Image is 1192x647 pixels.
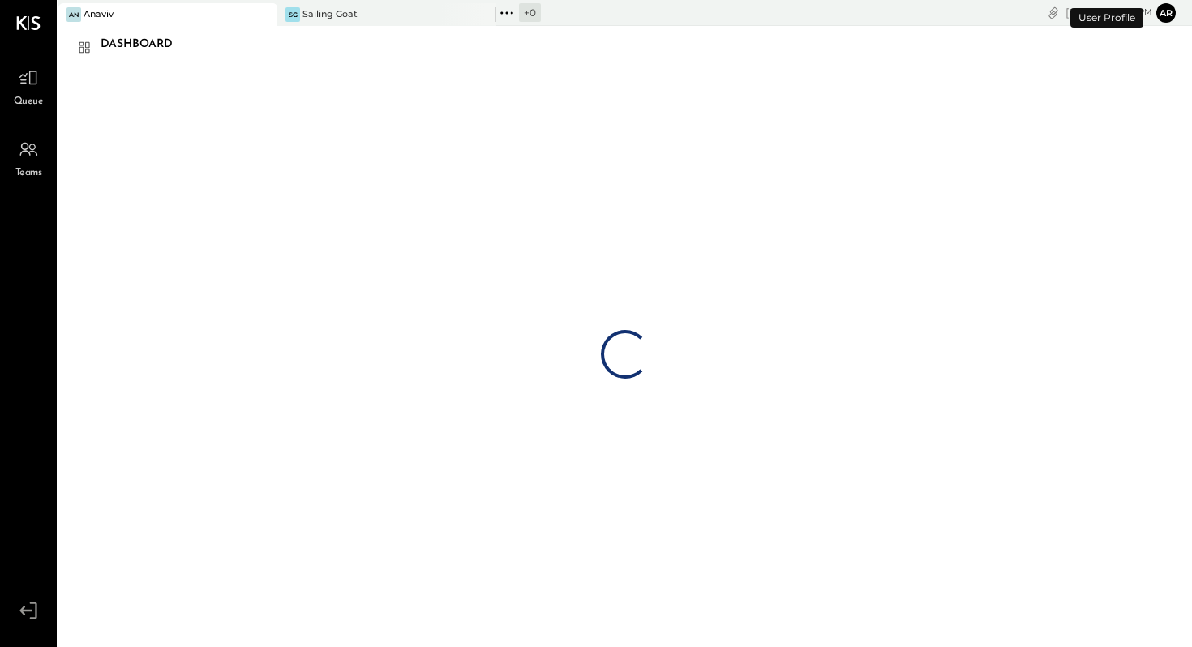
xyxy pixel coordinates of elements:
div: copy link [1045,4,1061,21]
div: SG [285,7,300,22]
a: Teams [1,134,56,181]
span: Teams [15,166,42,181]
span: pm [1138,6,1152,18]
div: Anaviv [84,8,114,21]
div: An [66,7,81,22]
span: Queue [14,95,44,109]
span: 3 : 42 [1104,5,1136,20]
div: [DATE] [1066,5,1152,20]
div: User Profile [1070,8,1143,28]
div: Dashboard [101,32,189,58]
div: Sailing Goat [302,8,358,21]
a: Queue [1,62,56,109]
button: ar [1156,3,1176,23]
div: + 0 [519,3,541,22]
